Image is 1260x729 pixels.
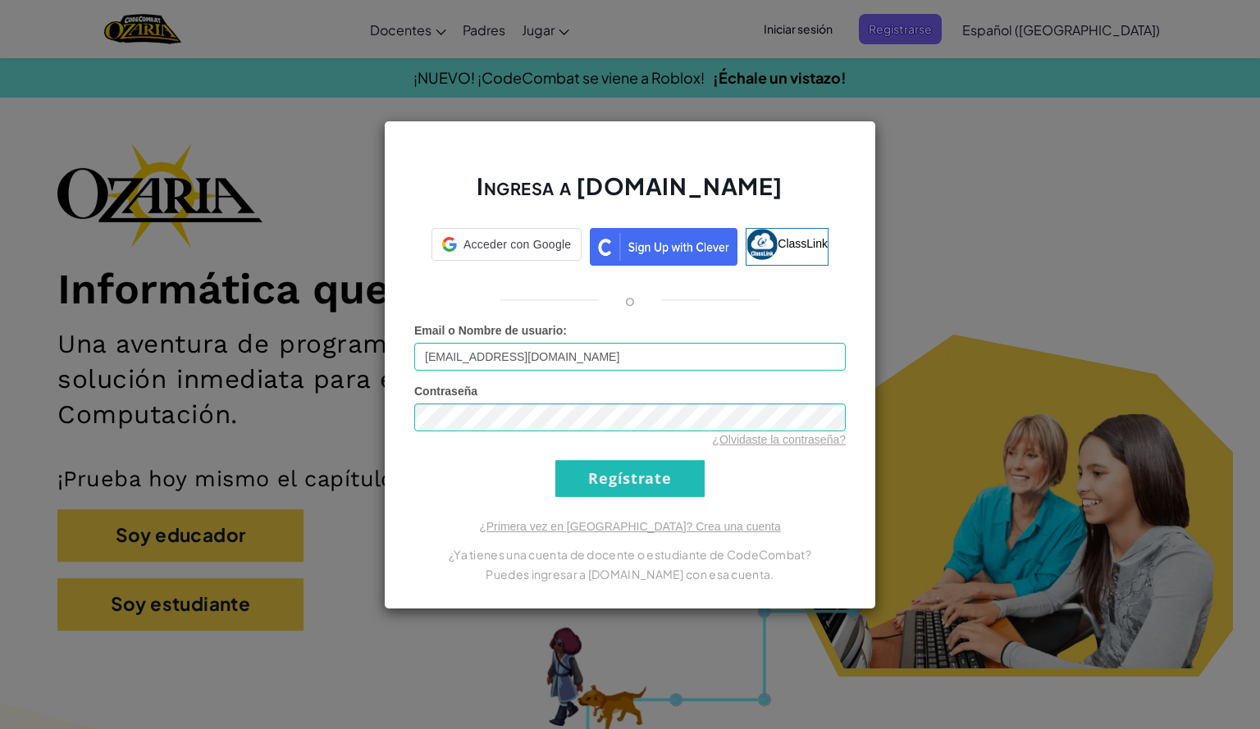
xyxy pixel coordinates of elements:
[414,322,567,339] label: :
[712,433,846,446] a: ¿Olvidaste la contraseña?
[625,290,635,310] p: o
[479,520,781,533] a: ¿Primera vez en [GEOGRAPHIC_DATA]? Crea una cuenta
[414,544,846,564] p: ¿Ya tienes una cuenta de docente o estudiante de CodeCombat?
[414,171,846,218] h2: Ingresa a [DOMAIN_NAME]
[414,564,846,584] p: Puedes ingresar a [DOMAIN_NAME] con esa cuenta.
[431,228,582,266] a: Acceder con Google
[555,460,705,497] input: Regístrate
[463,236,571,253] span: Acceder con Google
[431,228,582,261] div: Acceder con Google
[414,385,477,398] span: Contraseña
[778,236,828,249] span: ClassLink
[590,228,737,266] img: clever_sso_button@2x.png
[746,229,778,260] img: classlink-logo-small.png
[414,324,563,337] span: Email o Nombre de usuario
